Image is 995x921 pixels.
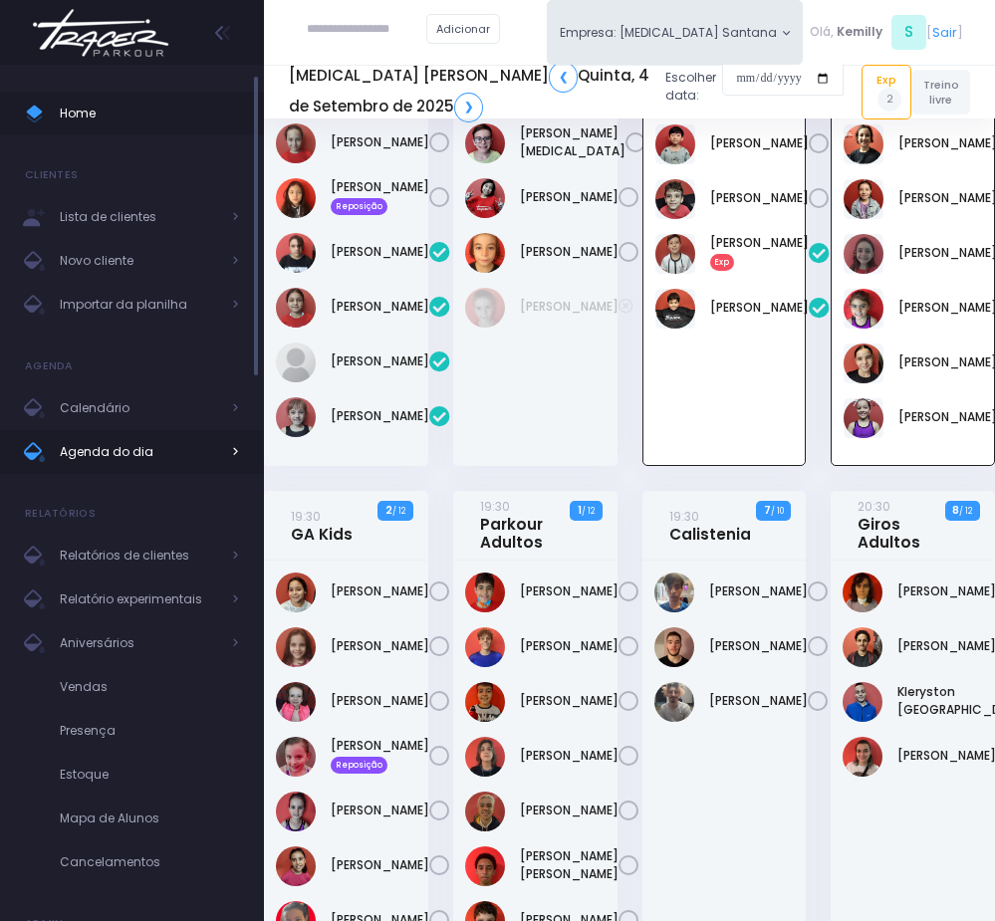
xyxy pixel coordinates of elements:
img: Lorenzo Bortoletto de Alencar [655,289,695,329]
a: 19:30Parkour Adultos [480,497,585,552]
a: [PERSON_NAME] [331,637,429,655]
span: S [891,15,926,50]
span: Home [60,101,239,126]
img: Geovane Martins Ramos [465,682,505,722]
a: [PERSON_NAME][MEDICAL_DATA] [520,124,625,160]
strong: 2 [385,503,392,518]
a: [PERSON_NAME] [331,802,429,819]
span: Presença [60,718,239,744]
a: [PERSON_NAME] [520,298,619,316]
span: Kemilly [837,23,882,41]
h4: Relatórios [25,494,96,534]
a: ❮ [549,62,578,92]
div: Escolher data: [289,56,844,127]
img: João Victor dos Santos Simão Becker [465,846,505,886]
h5: [MEDICAL_DATA] [PERSON_NAME] Quinta, 4 de Setembro de 2025 [289,62,650,121]
strong: 7 [764,503,771,518]
a: Adicionar [426,14,500,44]
img: Pedro Ferreirinho [654,682,694,722]
img: Valentina Ricardo [844,398,883,438]
img: Sarah Soares Dorizotti [844,344,883,383]
a: [PERSON_NAME] Reposição [331,178,429,214]
span: Aniversários [60,630,219,656]
img: Beatriz Valentim Perna [843,573,882,612]
a: [PERSON_NAME] [520,637,619,655]
img: Evelyn Melazzo Bolzan [844,124,883,164]
a: [PERSON_NAME] [331,352,429,370]
a: [PERSON_NAME] [709,692,808,710]
span: Estoque [60,762,239,788]
img: Lívia Denz Machado Borges [844,234,883,274]
img: Fernando Feijó [465,573,505,612]
a: Sair [932,23,957,42]
span: Reposição [331,757,387,773]
a: [PERSON_NAME] [331,407,429,425]
h4: Agenda [25,346,74,386]
a: [PERSON_NAME] [520,692,619,710]
img: Gabriel Brito de Almeida e Silva [465,627,505,667]
img: Henrique Saito [655,124,695,164]
span: Calendário [60,395,219,421]
img: Fernando Furlani Rodrigues [654,573,694,612]
span: Novo cliente [60,248,219,274]
span: Mapa de Alunos [60,806,239,831]
img: Maria Eduarda Bianchi Moela [276,343,316,382]
small: 19:30 [480,498,510,515]
span: Cancelamentos [60,849,239,875]
img: Miguel Yanai Araujo [465,233,505,273]
a: [PERSON_NAME] [709,637,808,655]
img: Flora Caroni de Araujo [276,627,316,667]
a: [PERSON_NAME] [PERSON_NAME] [520,847,619,883]
img: MILENA GERLIN DOS SANTOS [844,289,883,329]
img: Leonardo Pacheco de Toledo Barros [655,234,695,274]
img: Guilherme Cento Magalhaes [465,737,505,777]
small: / 12 [392,505,405,517]
a: [PERSON_NAME] [520,243,619,261]
img: Isabela Maximiano Valga Neves [276,737,316,777]
img: Natan Garcia Leão [654,627,694,667]
a: 20:30Giros Adultos [858,497,962,552]
span: Agenda do dia [60,439,219,465]
span: Importar da planilha [60,292,219,318]
img: Maria Clara Giglio Correa [276,846,316,886]
span: Lista de clientes [60,204,219,230]
a: [PERSON_NAME] [331,243,429,261]
img: Melissa Tiemi Komatsu [276,178,316,218]
span: 2 [877,88,901,112]
img: Elisa Miranda Diniz [276,573,316,612]
img: João Vitor Fontan Nicoleti [465,123,505,163]
span: Relatórios de clientes [60,543,219,569]
small: / 10 [771,505,784,517]
small: 19:30 [291,508,321,525]
a: [PERSON_NAME] [520,582,619,600]
a: [PERSON_NAME]Exp [710,234,809,270]
a: 19:30GA Kids [291,507,353,544]
span: Exp [710,254,735,270]
img: Kleryston Pariz [843,682,882,722]
a: 19:30Calistenia [669,507,751,544]
a: [PERSON_NAME] [710,189,809,207]
img: Mário José Tchakerian Net [655,179,695,219]
a: [PERSON_NAME] [520,747,619,765]
img: Guilherme D'Oswaldo [465,792,505,831]
strong: 8 [952,503,959,518]
img: João Pedro Silva Mansur [843,627,882,667]
strong: 1 [578,503,582,518]
h4: Clientes [25,155,78,195]
span: Vendas [60,674,239,700]
span: Reposição [331,198,387,214]
div: [ ] [803,12,970,53]
img: Lorena mie sato ayres [465,178,505,218]
img: Paloma Mondini [843,737,882,777]
small: / 12 [582,505,595,517]
img: Gabrielle Pelati Pereyra [276,288,316,328]
a: [PERSON_NAME] Reposição [331,737,429,773]
img: Gustavo Neves Abi Jaudi [465,288,505,328]
small: 20:30 [858,498,890,515]
a: ❯ [454,93,483,122]
img: Catarina Camara Bona [276,123,316,163]
a: [PERSON_NAME] [520,188,619,206]
a: [PERSON_NAME] [710,299,809,317]
small: 19:30 [669,508,699,525]
a: [PERSON_NAME] [709,582,808,600]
